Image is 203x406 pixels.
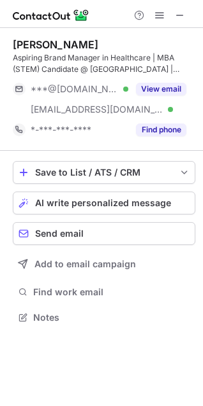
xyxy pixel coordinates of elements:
[13,161,195,184] button: save-profile-one-click
[33,312,190,323] span: Notes
[13,283,195,301] button: Find work email
[13,222,195,245] button: Send email
[13,52,195,75] div: Aspiring Brand Manager in Healthcare | MBA (STEM) Candidate @ [GEOGRAPHIC_DATA] | Translating Com...
[13,192,195,214] button: AI write personalized message
[13,38,98,51] div: [PERSON_NAME]
[34,259,136,269] span: Add to email campaign
[31,104,163,115] span: [EMAIL_ADDRESS][DOMAIN_NAME]
[13,8,89,23] img: ContactOut v5.3.10
[13,253,195,276] button: Add to email campaign
[33,286,190,298] span: Find work email
[136,123,186,136] button: Reveal Button
[136,83,186,95] button: Reveal Button
[13,309,195,326] button: Notes
[35,228,84,239] span: Send email
[35,167,173,178] div: Save to List / ATS / CRM
[31,83,119,95] span: ***@[DOMAIN_NAME]
[35,198,171,208] span: AI write personalized message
